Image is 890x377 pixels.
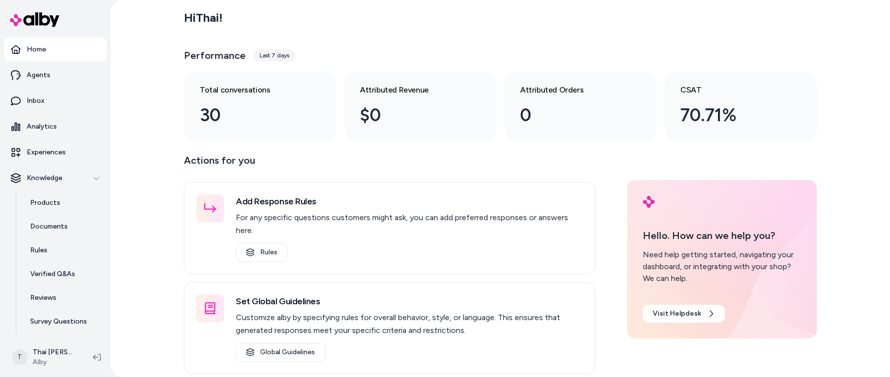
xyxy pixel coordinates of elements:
[236,294,583,308] h3: Set Global Guidelines
[20,286,107,310] a: Reviews
[20,238,107,262] a: Rules
[254,49,295,61] div: Last 7 days
[520,102,625,129] div: 0
[236,243,288,262] a: Rules
[4,115,107,139] a: Analytics
[20,215,107,238] a: Documents
[184,48,246,62] h3: Performance
[520,84,625,96] h3: Attributed Orders
[643,228,801,243] p: Hello. How can we help you?
[643,305,725,323] a: Visit Helpdesk
[20,310,107,333] a: Survey Questions
[4,141,107,164] a: Experiences
[20,191,107,215] a: Products
[184,72,336,141] a: Total conversations 30
[504,72,657,141] a: Attributed Orders 0
[236,311,583,337] p: Customize alby by specifying rules for overall behavior, style, or language. This ensures that ge...
[30,269,75,279] p: Verified Q&As
[184,152,595,176] p: Actions for you
[30,293,56,303] p: Reviews
[680,84,785,96] h3: CSAT
[200,84,305,96] h3: Total conversations
[27,173,62,183] p: Knowledge
[4,166,107,190] button: Knowledge
[344,72,496,141] a: Attributed Revenue $0
[4,63,107,87] a: Agents
[643,196,655,208] img: alby Logo
[30,245,47,255] p: Rules
[27,96,44,106] p: Inbox
[184,10,222,25] h2: Hi Thai !
[200,102,305,129] div: 30
[643,249,801,284] div: Need help getting started, navigating your dashboard, or integrating with your shop? We can help.
[27,147,66,157] p: Experiences
[236,343,325,362] a: Global Guidelines
[30,317,87,327] p: Survey Questions
[33,347,77,357] p: Thai [PERSON_NAME]
[27,122,57,132] p: Analytics
[360,102,465,129] div: $0
[12,349,28,365] span: T
[4,38,107,61] a: Home
[30,198,60,208] p: Products
[665,72,817,141] a: CSAT 70.71%
[20,262,107,286] a: Verified Q&As
[6,341,85,373] button: TThai [PERSON_NAME]Alby
[27,45,46,54] p: Home
[680,102,785,129] div: 70.71%
[236,194,583,208] h3: Add Response Rules
[4,89,107,113] a: Inbox
[10,12,59,27] img: alby Logo
[360,84,465,96] h3: Attributed Revenue
[33,357,77,367] span: Alby
[27,70,50,80] p: Agents
[236,211,583,237] p: For any specific questions customers might ask, you can add preferred responses or answers here.
[30,222,68,232] p: Documents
